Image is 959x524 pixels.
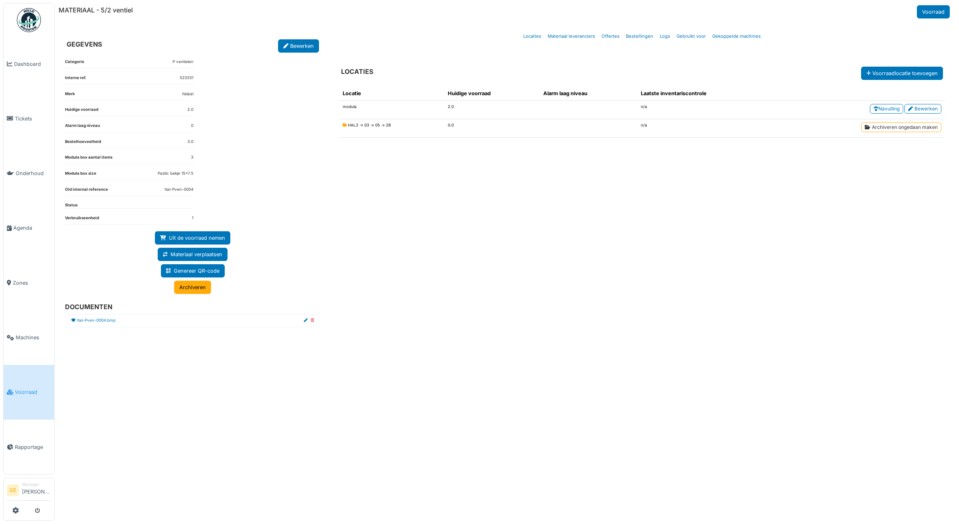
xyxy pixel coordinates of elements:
a: Gebruikt voor [673,27,709,46]
a: Materiaal leveranciers [545,27,598,46]
dt: Categorie [65,59,84,68]
a: Voorraad [4,365,54,420]
span: Agenda [13,224,51,232]
h6: MATERIAAL - 5/2 ventiel [59,6,133,14]
dd: 2.0 [187,107,193,113]
dt: Merk [65,91,75,100]
span: Zones [13,279,51,287]
a: Tickets [4,91,54,146]
a: Locaties [520,27,545,46]
a: Rapportage [4,420,54,474]
td: modula [339,101,445,119]
span: Dashboard [14,60,51,68]
a: Dashboard [4,37,54,91]
dd: Pastic bakje 15x7.5 [158,171,193,177]
h6: LOCATIES [341,68,373,75]
dd: Ital-Pven-0004 [165,187,193,193]
dt: Interne ref. [65,75,86,84]
a: Ital-Pven-0004.bmp [77,318,116,324]
span: Voorraad [15,388,51,396]
h6: GEGEVENS [67,41,102,48]
th: Locatie [339,86,445,101]
th: Laatste inventariscontrole [638,86,777,101]
dt: Huidige voorraad [65,107,98,116]
img: Badge_color-CXgf-gQk.svg [17,8,41,32]
dd: P ventielen [173,59,193,65]
dt: Verbruikseenheid [65,215,99,224]
span: Onderhoud [16,169,51,177]
dd: 1 [192,215,193,221]
th: Alarm laag niveau [540,86,638,101]
a: Logs [656,27,673,46]
td: n/a [638,119,777,138]
a: Offertes [598,27,623,46]
span: Rapportage [15,443,51,451]
a: Archiveren ongedaan maken [861,122,941,132]
span: Tickets [15,115,51,122]
a: Onderhoud [4,146,54,201]
dt: Status [65,202,77,208]
dd: 3 [191,155,193,161]
a: Bewerken [278,39,319,53]
td: n/a [638,101,777,119]
dd: 523331 [180,75,193,81]
td: HAL2 -> 03 -> 05 -> 28 [339,119,445,138]
li: GE [7,484,19,496]
a: Zones [4,255,54,310]
a: Bestellingen [623,27,656,46]
li: [PERSON_NAME] [22,481,51,499]
a: Navulling [870,104,903,114]
th: Huidige voorraad [445,86,540,101]
dt: Bestelhoeveelheid [65,139,101,148]
dd: 0 [191,123,193,129]
span: Gearchiveerd [343,123,348,127]
a: Agenda [4,201,54,255]
dd: 3.0 [187,139,193,145]
dt: Modula box aantal items [65,155,112,164]
td: 2.0 [445,101,540,119]
a: Machines [4,310,54,365]
span: Machines [16,334,51,341]
a: Voorraad [917,5,950,18]
a: Bewerken [904,104,941,114]
a: Uit de voorraad nemen [155,231,230,245]
dd: Italpal [182,91,193,97]
button: Voorraadlocatie toevoegen [861,67,943,80]
h6: DOCUMENTEN [65,303,314,311]
dt: Old internal reference [65,187,108,196]
a: Gekoppelde machines [709,27,764,46]
a: Materiaal verplaatsen [158,248,228,261]
a: Genereer QR-code [161,264,225,277]
div: Manager [22,481,51,487]
a: Archiveren [174,281,211,294]
dt: Modula box size [65,171,96,180]
a: GE Manager[PERSON_NAME] [7,481,51,501]
td: 0.0 [445,119,540,138]
dt: Alarm laag niveau [65,123,100,132]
